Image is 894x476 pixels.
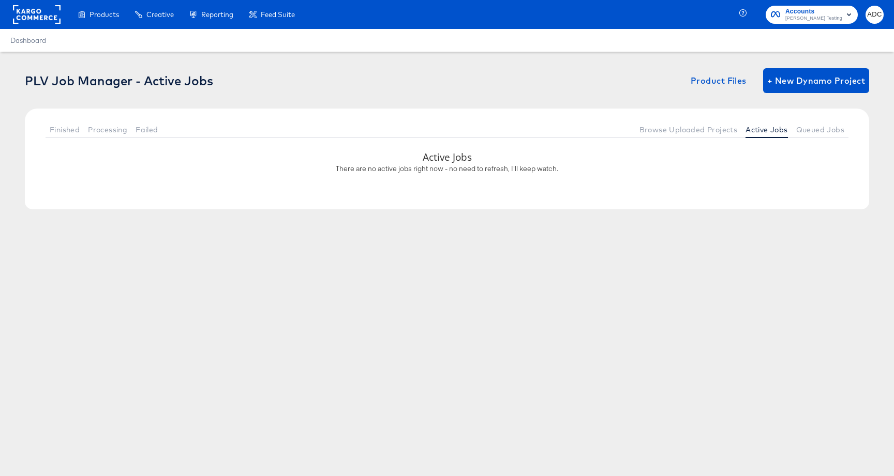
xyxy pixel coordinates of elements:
[687,68,751,93] button: Product Files
[61,150,833,164] h3: Active Jobs
[25,73,213,88] div: PLV Job Manager - Active Jobs
[146,10,174,19] span: Creative
[10,36,46,44] a: Dashboard
[763,68,869,93] button: + New Dynamo Project
[639,126,738,134] span: Browse Uploaded Projects
[90,10,119,19] span: Products
[746,126,787,134] span: Active Jobs
[870,9,880,21] span: ADC
[785,6,842,17] span: Accounts
[88,126,127,134] span: Processing
[261,10,295,19] span: Feed Suite
[35,164,859,174] p: There are no active jobs right now - no need to refresh, I'll keep watch.
[796,126,844,134] span: Queued Jobs
[767,73,865,88] span: + New Dynamo Project
[785,14,842,23] span: [PERSON_NAME] Testing
[766,6,858,24] button: Accounts[PERSON_NAME] Testing
[136,126,158,134] span: Failed
[866,6,884,24] button: ADC
[691,73,747,88] span: Product Files
[201,10,233,19] span: Reporting
[50,126,80,134] span: Finished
